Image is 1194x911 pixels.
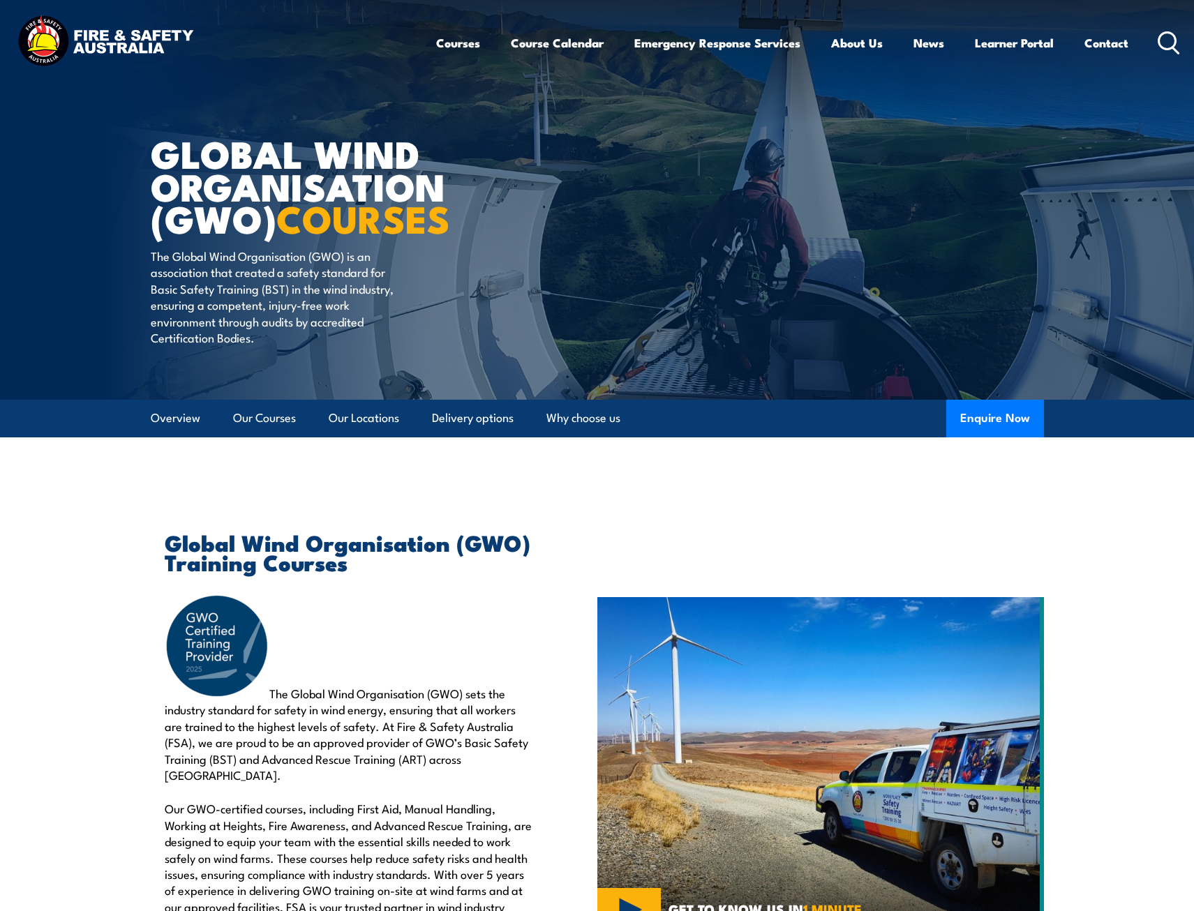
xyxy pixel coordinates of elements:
a: Courses [436,24,480,61]
a: Emergency Response Services [634,24,800,61]
button: Enquire Now [946,400,1044,437]
a: Why choose us [546,400,620,437]
a: Overview [151,400,200,437]
strong: COURSES [276,188,450,246]
a: Contact [1084,24,1128,61]
a: Learner Portal [975,24,1054,61]
h1: Global Wind Organisation (GWO) [151,137,495,234]
a: Delivery options [432,400,514,437]
a: Our Locations [329,400,399,437]
h2: Global Wind Organisation (GWO) Training Courses [165,532,533,571]
a: News [913,24,944,61]
p: The Global Wind Organisation (GWO) sets the industry standard for safety in wind energy, ensuring... [165,594,533,783]
a: Course Calendar [511,24,604,61]
a: About Us [831,24,883,61]
a: Our Courses [233,400,296,437]
p: The Global Wind Organisation (GWO) is an association that created a safety standard for Basic Saf... [151,248,405,345]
